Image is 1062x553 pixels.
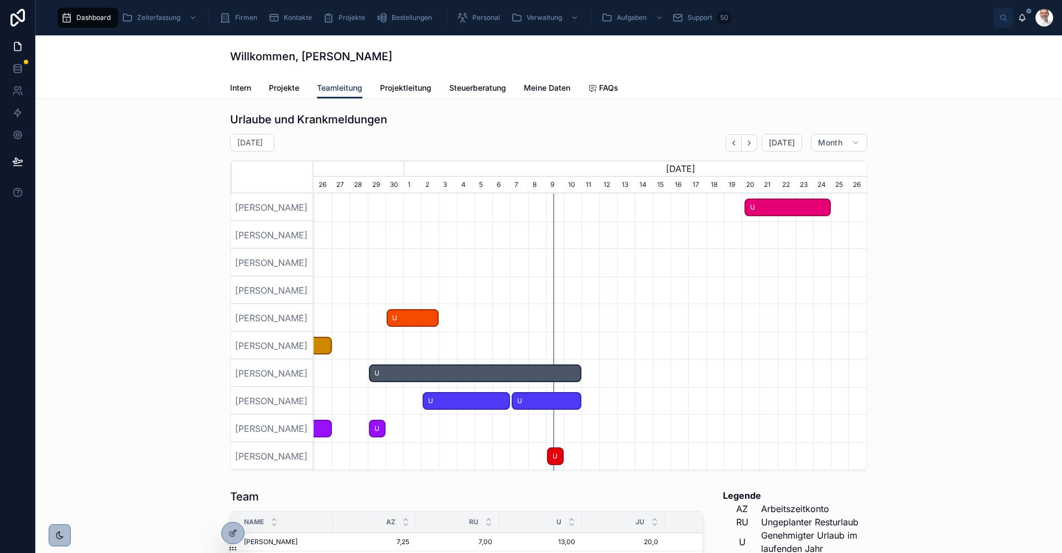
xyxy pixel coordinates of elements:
div: 6 [492,177,510,194]
div: 22 [778,177,795,194]
div: 18 [706,177,724,194]
h1: Willkommen, [PERSON_NAME] [230,49,392,64]
div: 1 [403,177,421,194]
div: U [512,392,581,410]
span: U [556,518,561,526]
div: U [745,199,831,217]
a: Projekte [269,78,299,100]
div: 23 [795,177,813,194]
div: scrollable content [53,6,993,30]
span: Projekte [339,13,365,22]
span: Bestellungen [392,13,432,22]
div: 7 [510,177,528,194]
span: Aufgaben [617,13,647,22]
span: JU [636,518,644,526]
span: Firmen [235,13,257,22]
span: Projektleitung [380,82,431,93]
div: 16 [670,177,688,194]
a: 0,0 [671,538,741,546]
span: U [746,199,830,217]
div: 14 [635,177,653,194]
div: [PERSON_NAME] [231,415,314,442]
h2: [DATE] [237,137,263,148]
div: U [369,364,581,383]
a: Dashboard [58,8,118,28]
a: Zeiterfassung [118,8,202,28]
a: Firmen [216,8,265,28]
span: FAQs [599,82,618,93]
a: Intern [230,78,251,100]
a: 20,0 [589,538,658,546]
div: 50 [717,11,732,24]
div: [PERSON_NAME] [231,304,314,332]
div: 20 [742,177,759,194]
a: Meine Daten [524,78,570,100]
div: [PERSON_NAME] [231,276,314,304]
h1: Team [230,489,259,504]
span: U [548,447,563,466]
span: AZ [386,518,395,526]
a: [PERSON_NAME] [244,538,326,546]
span: Personal [472,13,500,22]
div: 17 [688,177,706,194]
span: Zeiterfassung [137,13,180,22]
div: 28 [350,177,367,194]
div: U [387,309,439,327]
div: [PERSON_NAME] [231,359,314,387]
div: [PERSON_NAME] [231,221,314,249]
span: Verwaltung [527,13,562,22]
td: AZ [723,502,761,515]
div: 19 [724,177,742,194]
span: [PERSON_NAME] [244,538,298,546]
div: 30 [386,177,403,194]
div: 5 [475,177,492,194]
span: Dashboard [76,13,111,22]
a: Projekte [320,8,373,28]
div: 29 [368,177,386,194]
td: Ungeplanter Resturlaub [761,515,867,529]
div: U [298,337,332,355]
a: Teamleitung [317,78,362,99]
div: 13 [617,177,635,194]
span: U [370,364,580,383]
th: Legende [723,489,761,502]
div: 4 [457,177,475,194]
span: RU [469,518,478,526]
span: U [299,337,331,355]
div: 10 [564,177,581,194]
a: Steuerberatung [449,78,506,100]
span: Kontakte [284,13,312,22]
div: 25 [831,177,848,194]
div: 11 [581,177,599,194]
span: Meine Daten [524,82,570,93]
div: [PERSON_NAME] [231,194,314,221]
a: 7,00 [423,538,492,546]
a: Kontakte [265,8,320,28]
div: 26 [314,177,332,194]
span: U [370,420,384,438]
a: 7,25 [340,538,409,546]
span: [DATE] [769,138,795,148]
span: Teamleitung [317,82,362,93]
span: Steuerberatung [449,82,506,93]
div: U [369,420,386,438]
a: Bestellungen [373,8,440,28]
span: U [424,392,509,410]
div: [PERSON_NAME] [231,442,314,470]
span: 13,00 [506,538,575,546]
div: 12 [599,177,617,194]
span: U [388,309,438,327]
span: Support [688,13,712,22]
h1: Urlaube und Krankmeldungen [230,112,387,127]
div: [PERSON_NAME] [231,470,314,498]
div: [PERSON_NAME] [231,249,314,276]
div: 8 [528,177,546,194]
div: 3 [439,177,456,194]
div: 26 [848,177,867,194]
div: 9 [546,177,564,194]
div: 21 [759,177,777,194]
